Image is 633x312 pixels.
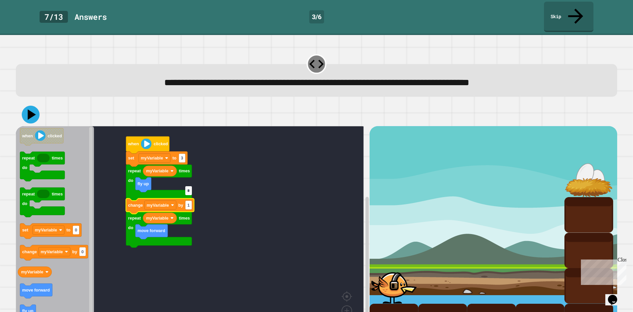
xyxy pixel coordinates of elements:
text: 1 [187,203,190,208]
div: Chat with us now!Close [3,3,45,42]
text: do [22,165,27,170]
text: times [179,216,190,221]
text: do [22,201,27,206]
text: do [128,225,134,230]
div: Answer s [75,11,107,23]
text: by [178,203,184,208]
text: set [22,228,28,233]
text: myVariable [141,156,163,161]
text: clicked [154,142,168,147]
text: when [128,142,139,147]
text: by [72,250,77,255]
text: repeat [22,156,35,161]
text: 3 [181,156,183,161]
text: times [179,169,190,174]
text: myVariable [41,250,63,255]
text: repeat [128,216,141,221]
text: change [22,250,37,255]
text: myVariable [35,228,57,233]
iframe: chat widget [605,286,626,305]
text: myVariable [146,169,168,174]
text: to [172,156,176,161]
text: fly up [137,181,149,186]
iframe: chat widget [578,257,626,285]
text: 0 [81,250,84,255]
text: myVariable [146,216,168,221]
text: when [22,133,33,138]
div: 7 / 13 [40,11,68,23]
a: Skip [544,2,593,32]
text: repeat [128,169,141,174]
text: change [128,203,143,208]
text: to [67,228,71,233]
text: myVariable [147,203,169,208]
text: clicked [48,133,62,138]
text: set [128,156,135,161]
div: 3 / 6 [309,10,324,23]
text: 0 [75,228,77,233]
text: times [52,156,63,161]
text: move forward [22,288,50,293]
text: myVariable [21,270,44,275]
text: repeat [22,191,35,196]
text: do [128,178,134,183]
text: move forward [137,228,165,233]
text: times [52,191,63,196]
